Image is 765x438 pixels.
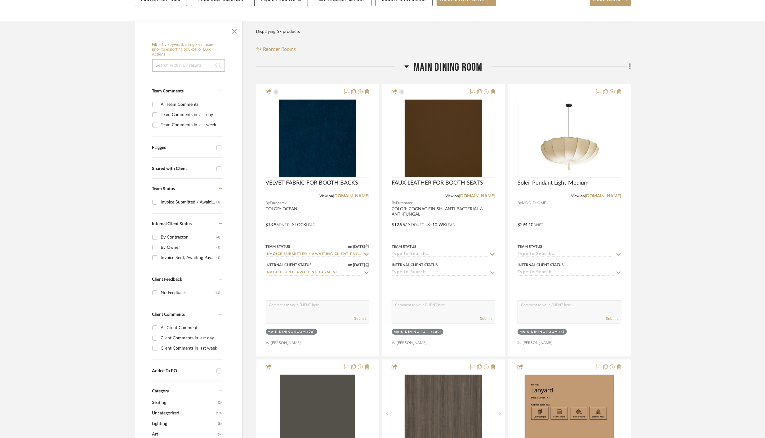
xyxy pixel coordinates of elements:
span: View on [319,194,333,198]
span: By [266,200,270,206]
div: (1) [217,253,220,263]
div: Team Status [392,244,416,249]
div: Internal Client Status [392,262,438,268]
a: [DOMAIN_NAME] [333,194,369,198]
div: (1) [217,197,220,207]
span: (13) [216,408,222,418]
span: [DATE] [352,244,366,249]
button: Submit [606,316,618,321]
span: By [518,200,522,206]
span: Main Dining Room [414,61,482,74]
div: No Feedback [161,288,215,298]
div: Internal Client Status [266,262,312,268]
div: Main Dining Room [268,330,306,334]
div: Team Comments in last day [161,110,220,120]
div: Invoice Sent, Awaiting Payment [161,253,217,263]
span: on [348,263,352,267]
div: By Contractor [161,232,217,242]
img: VELVET FABRIC FOR BOOTH BACKS [279,100,356,177]
span: Client Comments [152,312,185,317]
div: Displaying 57 products [256,25,300,38]
span: FAUX LEATHER FOR BOOTH SEATS [392,180,483,186]
h6: Filter by keyword, category or name prior to exporting to Excel or Bulk Actions [152,42,225,57]
span: [DATE] [352,263,366,267]
div: Client Comments in last day [161,333,220,343]
span: on [348,245,352,248]
span: Client Feedback [152,277,182,282]
input: Search within 57 results [152,59,225,72]
span: VELVET FABRIC FOR BOOTH BACKS [266,180,358,186]
input: Type to Search… [518,270,614,276]
div: (4) [559,330,565,334]
div: Main Dining Room [394,330,430,334]
a: [DOMAIN_NAME] [459,194,495,198]
div: Added To PO [152,369,213,374]
div: Main Dining Room [520,330,558,334]
div: All Client Comments [161,323,220,333]
span: (2) [218,398,222,408]
span: Europatex [270,200,287,206]
div: Team Status [266,244,291,249]
span: Europatex [396,200,413,206]
span: Lighting [152,418,217,429]
div: Team Status [518,244,542,249]
button: Close [228,24,241,36]
div: Shared with Client [152,166,213,172]
div: Invoice Submitted / Awaiting Client Payment [161,197,217,207]
input: Type to Search… [392,252,488,257]
span: Seating [152,397,217,408]
div: Client Comments in last week [161,343,220,353]
img: FAUX LEATHER FOR BOOTH SEATS [405,100,482,177]
div: (4) [217,232,220,242]
div: Team Comments in last week [161,120,220,130]
div: 0 [518,99,621,177]
div: All Team Comments [161,100,220,109]
span: Internal Client Status [152,222,192,226]
input: Type to Search… [266,252,362,257]
div: Flagged [152,145,213,150]
a: [DOMAIN_NAME] [585,194,621,198]
span: By [392,200,396,206]
div: (1) [217,243,220,253]
span: Category [152,389,169,394]
span: Team Comments [152,89,184,93]
span: Soleil Pendant Light-Medium [518,180,589,186]
button: Submit [354,316,366,321]
input: Type to Search… [518,252,614,257]
span: View on [572,194,585,198]
div: (100) [431,330,441,334]
div: (70) [308,330,315,334]
span: Team Status [152,187,175,191]
button: Submit [480,316,492,321]
img: Soleil Pendant Light-Medium [531,100,608,177]
div: (42) [215,288,220,298]
button: Reorder Rooms [256,46,296,53]
div: By Owner [161,243,217,253]
span: Reorder Rooms [263,46,296,53]
span: MOOIEHOME [522,200,546,206]
span: Uncategorized [152,408,215,418]
input: Type to Search… [266,270,362,276]
span: View on [445,194,459,198]
input: Type to Search… [392,270,488,276]
div: Internal Client Status [518,262,564,268]
span: (8) [218,419,222,429]
div: 0 [392,99,495,177]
